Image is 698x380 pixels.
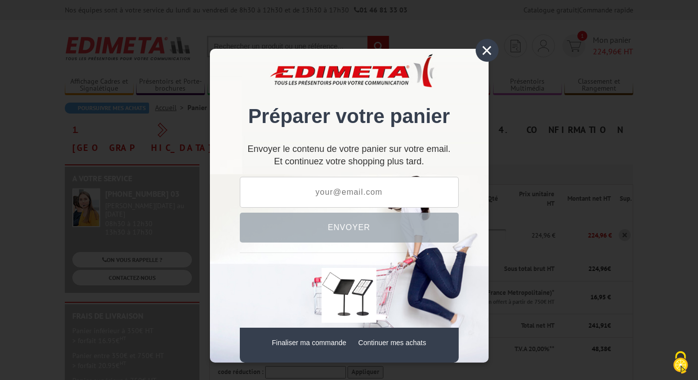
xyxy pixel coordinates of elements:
[240,177,459,208] input: your@email.com
[358,339,426,347] a: Continuer mes achats
[240,64,459,138] div: Préparer votre panier
[240,213,459,243] button: Envoyer
[240,148,459,166] div: Et continuez votre shopping plus tard.
[240,148,459,150] p: Envoyer le contenu de votre panier sur votre email.
[668,350,693,375] img: Cookies (fenêtre modale)
[476,39,499,62] div: ×
[272,339,346,347] a: Finaliser ma commande
[663,346,698,380] button: Cookies (fenêtre modale)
